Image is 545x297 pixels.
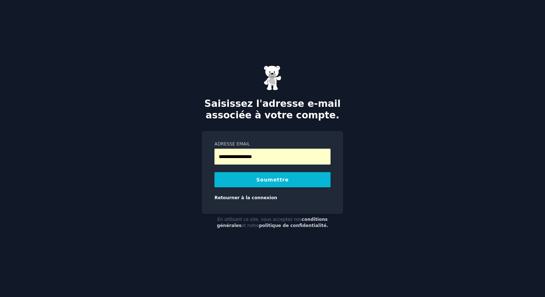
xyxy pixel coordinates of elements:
a: politique de confidentialité. [259,223,328,228]
a: Retourner à la connexion [214,195,277,200]
font: Soumettre [256,177,289,183]
font: et notre [242,223,259,228]
button: Soumettre [214,172,331,187]
font: Saisissez l'adresse e-mail associée à votre compte. [204,98,341,121]
img: Ours en gélatine [263,65,282,91]
font: En utilisant ce site, vous acceptez nos [217,217,302,222]
font: Adresse email [214,141,250,147]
